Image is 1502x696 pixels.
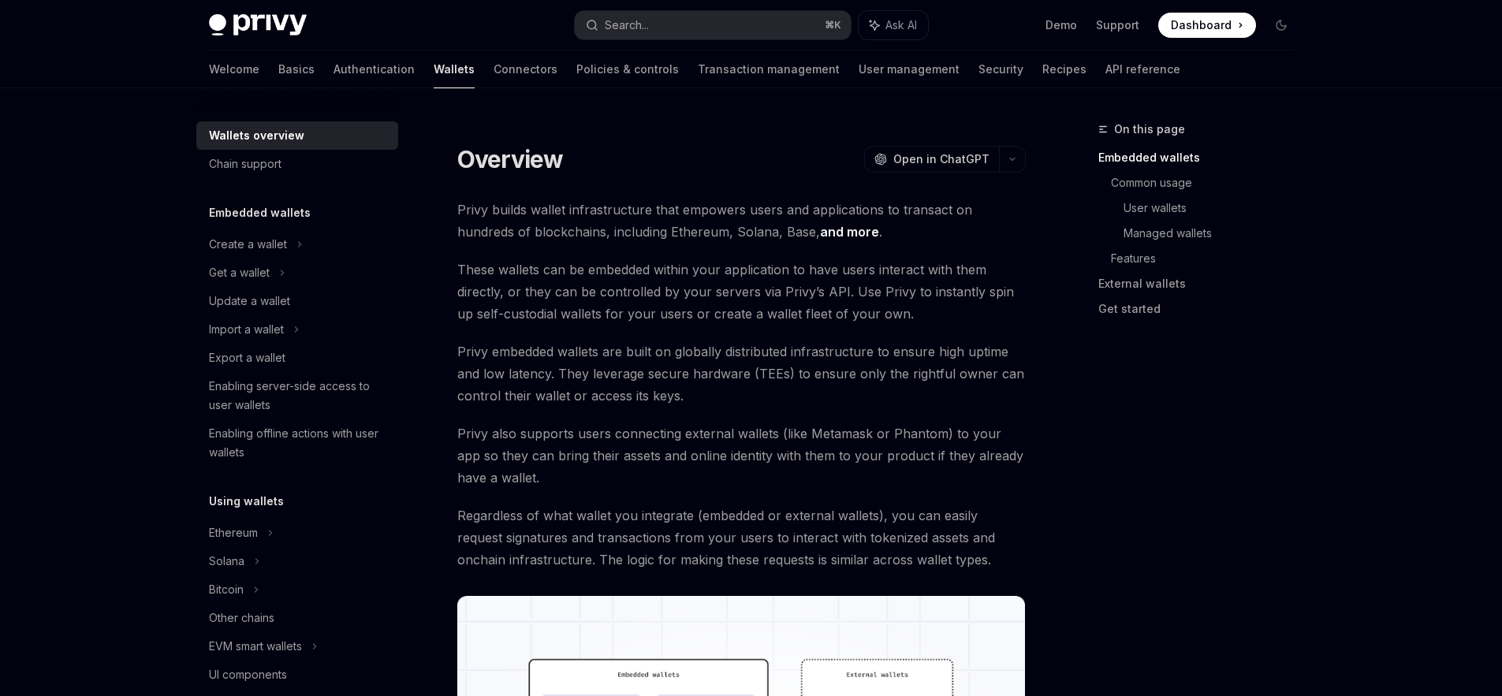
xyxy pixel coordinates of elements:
[1042,50,1086,88] a: Recipes
[605,16,649,35] div: Search...
[209,637,302,656] div: EVM smart wallets
[196,150,398,178] a: Chain support
[825,19,841,32] span: ⌘ K
[820,224,879,240] a: and more
[1111,246,1306,271] a: Features
[334,50,415,88] a: Authentication
[1096,17,1139,33] a: Support
[196,344,398,372] a: Export a wallet
[209,126,304,145] div: Wallets overview
[1269,13,1294,38] button: Toggle dark mode
[457,504,1026,571] span: Regardless of what wallet you integrate (embedded or external wallets), you can easily request si...
[209,263,270,282] div: Get a wallet
[575,11,851,39] button: Search...⌘K
[209,348,285,367] div: Export a wallet
[698,50,840,88] a: Transaction management
[209,320,284,339] div: Import a wallet
[209,50,259,88] a: Welcome
[457,341,1026,407] span: Privy embedded wallets are built on globally distributed infrastructure to ensure high uptime and...
[196,419,398,467] a: Enabling offline actions with user wallets
[1098,145,1306,170] a: Embedded wallets
[1045,17,1077,33] a: Demo
[576,50,679,88] a: Policies & controls
[278,50,315,88] a: Basics
[209,154,281,173] div: Chain support
[196,661,398,689] a: UI components
[209,580,244,599] div: Bitcoin
[494,50,557,88] a: Connectors
[457,199,1026,243] span: Privy builds wallet infrastructure that empowers users and applications to transact on hundreds o...
[1098,296,1306,322] a: Get started
[434,50,475,88] a: Wallets
[209,552,244,571] div: Solana
[457,145,564,173] h1: Overview
[209,609,274,627] div: Other chains
[196,604,398,632] a: Other chains
[859,11,928,39] button: Ask AI
[209,523,258,542] div: Ethereum
[1111,170,1306,195] a: Common usage
[209,492,284,511] h5: Using wallets
[885,17,917,33] span: Ask AI
[1124,195,1306,221] a: User wallets
[209,235,287,254] div: Create a wallet
[209,14,307,36] img: dark logo
[864,146,999,173] button: Open in ChatGPT
[209,377,389,415] div: Enabling server-side access to user wallets
[209,203,311,222] h5: Embedded wallets
[893,151,990,167] span: Open in ChatGPT
[457,422,1026,489] span: Privy also supports users connecting external wallets (like Metamask or Phantom) to your app so t...
[209,292,290,311] div: Update a wallet
[457,259,1026,325] span: These wallets can be embedded within your application to have users interact with them directly, ...
[1105,50,1180,88] a: API reference
[1158,13,1256,38] a: Dashboard
[196,121,398,150] a: Wallets overview
[196,372,398,419] a: Enabling server-side access to user wallets
[209,424,389,462] div: Enabling offline actions with user wallets
[1171,17,1232,33] span: Dashboard
[1114,120,1185,139] span: On this page
[1098,271,1306,296] a: External wallets
[196,287,398,315] a: Update a wallet
[859,50,960,88] a: User management
[209,665,287,684] div: UI components
[978,50,1023,88] a: Security
[1124,221,1306,246] a: Managed wallets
